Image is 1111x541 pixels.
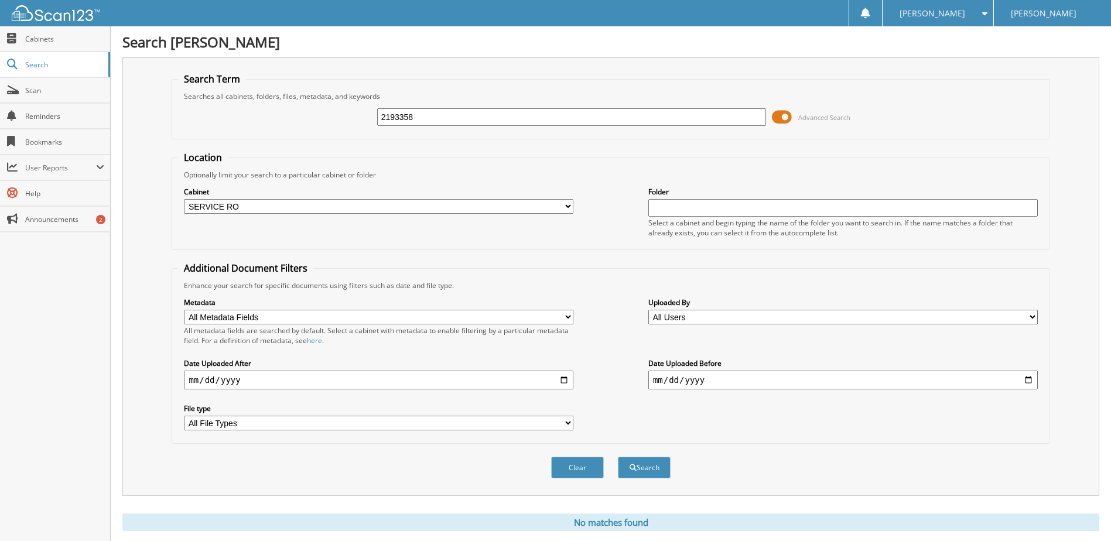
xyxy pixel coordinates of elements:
[307,335,322,345] a: here
[96,215,105,224] div: 2
[184,187,573,197] label: Cabinet
[184,371,573,389] input: start
[900,10,965,17] span: [PERSON_NAME]
[178,262,313,275] legend: Additional Document Filters
[178,73,246,85] legend: Search Term
[178,170,1043,180] div: Optionally limit your search to a particular cabinet or folder
[1011,10,1076,17] span: [PERSON_NAME]
[25,163,96,173] span: User Reports
[25,137,104,147] span: Bookmarks
[648,358,1038,368] label: Date Uploaded Before
[184,403,573,413] label: File type
[25,34,104,44] span: Cabinets
[648,187,1038,197] label: Folder
[25,85,104,95] span: Scan
[25,60,102,70] span: Search
[122,32,1099,52] h1: Search [PERSON_NAME]
[618,457,671,478] button: Search
[178,280,1043,290] div: Enhance your search for specific documents using filters such as date and file type.
[648,371,1038,389] input: end
[122,513,1099,531] div: No matches found
[648,218,1038,238] div: Select a cabinet and begin typing the name of the folder you want to search in. If the name match...
[798,113,850,122] span: Advanced Search
[178,91,1043,101] div: Searches all cabinets, folders, files, metadata, and keywords
[184,326,573,345] div: All metadata fields are searched by default. Select a cabinet with metadata to enable filtering b...
[184,358,573,368] label: Date Uploaded After
[25,214,104,224] span: Announcements
[25,189,104,198] span: Help
[25,111,104,121] span: Reminders
[184,297,573,307] label: Metadata
[178,151,228,164] legend: Location
[648,297,1038,307] label: Uploaded By
[551,457,604,478] button: Clear
[12,5,100,21] img: scan123-logo-white.svg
